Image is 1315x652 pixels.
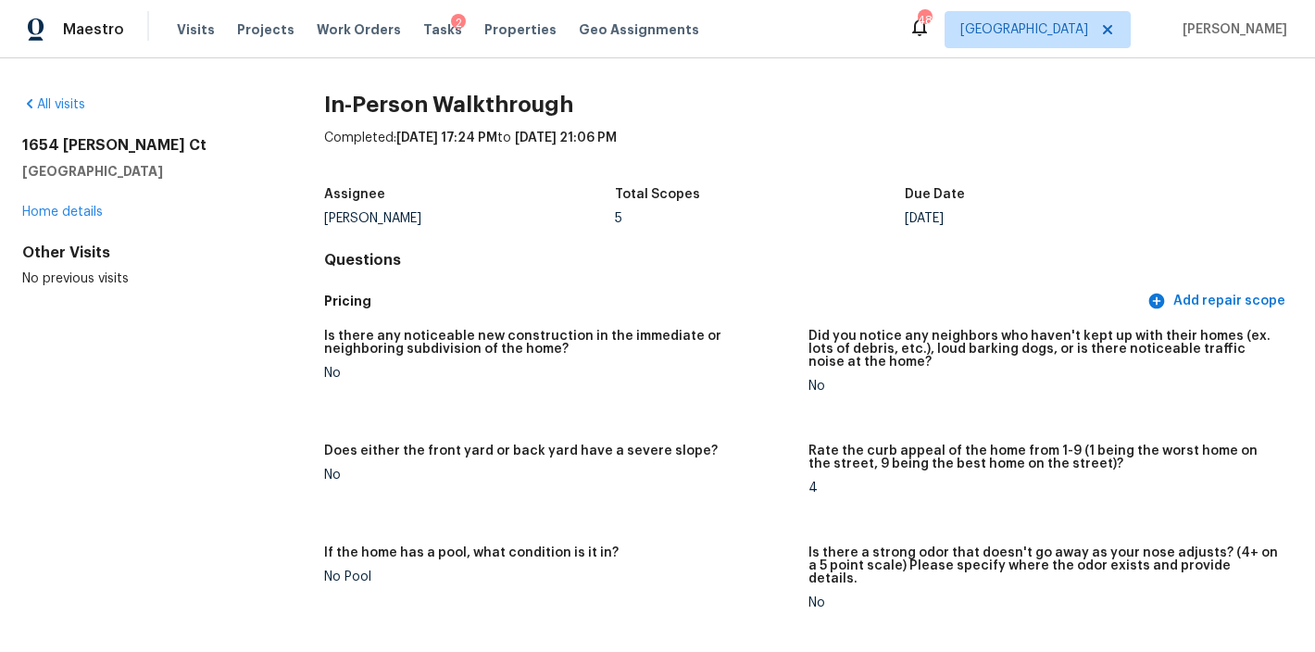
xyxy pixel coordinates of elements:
h5: Total Scopes [615,188,700,201]
span: [PERSON_NAME] [1175,20,1287,39]
div: Completed: to [324,129,1293,177]
h5: If the home has a pool, what condition is it in? [324,546,619,559]
span: Properties [484,20,557,39]
div: No [808,596,1278,609]
div: No [324,469,794,482]
span: No previous visits [22,272,129,285]
h2: In-Person Walkthrough [324,95,1293,114]
div: 4 [808,482,1278,495]
div: No Pool [324,570,794,583]
span: [GEOGRAPHIC_DATA] [960,20,1088,39]
div: 5 [615,212,906,225]
h5: Assignee [324,188,385,201]
div: No [808,380,1278,393]
a: All visits [22,98,85,111]
h5: Did you notice any neighbors who haven't kept up with their homes (ex. lots of debris, etc.), lou... [808,330,1278,369]
div: No [324,367,794,380]
a: Home details [22,206,103,219]
span: Maestro [63,20,124,39]
span: Tasks [423,23,462,36]
h5: [GEOGRAPHIC_DATA] [22,162,265,181]
span: Add repair scope [1151,290,1285,313]
h5: Is there a strong odor that doesn't go away as your nose adjusts? (4+ on a 5 point scale) Please ... [808,546,1278,585]
span: Projects [237,20,294,39]
h2: 1654 [PERSON_NAME] Ct [22,136,265,155]
h5: Is there any noticeable new construction in the immediate or neighboring subdivision of the home? [324,330,794,356]
div: 2 [451,14,466,32]
h5: Pricing [324,292,1144,311]
span: Visits [177,20,215,39]
h5: Due Date [905,188,965,201]
h5: Does either the front yard or back yard have a severe slope? [324,445,718,458]
h4: Questions [324,251,1293,270]
h5: Rate the curb appeal of the home from 1-9 (1 being the worst home on the street, 9 being the best... [808,445,1278,470]
div: 48 [918,11,931,30]
div: [DATE] [905,212,1196,225]
div: Other Visits [22,244,265,262]
button: Add repair scope [1144,284,1293,319]
span: [DATE] 17:24 PM [396,132,497,144]
span: Geo Assignments [579,20,699,39]
span: [DATE] 21:06 PM [515,132,617,144]
span: Work Orders [317,20,401,39]
div: [PERSON_NAME] [324,212,615,225]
